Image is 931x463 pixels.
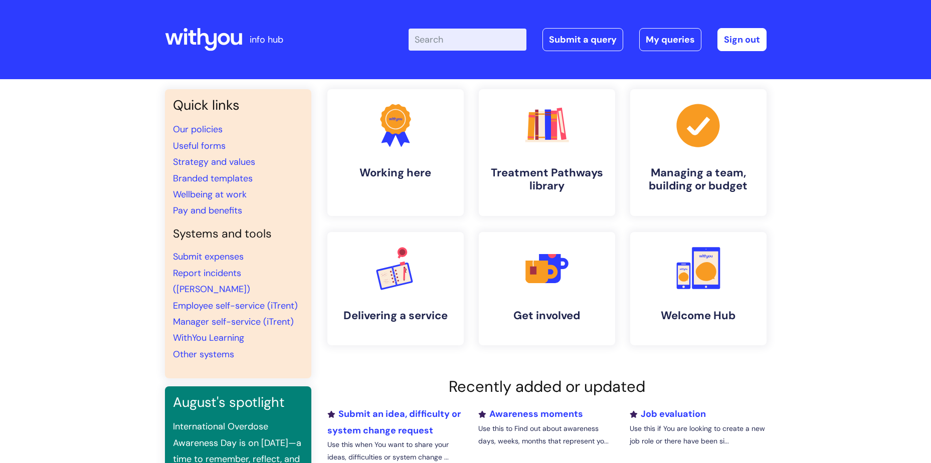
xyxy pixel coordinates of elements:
[173,332,244,344] a: WithYou Learning
[327,232,464,345] a: Delivering a service
[630,422,766,447] p: Use this if You are looking to create a new job role or there have been si...
[173,140,226,152] a: Useful forms
[542,28,623,51] a: Submit a query
[327,408,461,436] a: Submit an idea, difficulty or system change request
[173,204,242,216] a: Pay and benefits
[630,408,706,420] a: Job evaluation
[409,28,767,51] div: | -
[479,89,615,216] a: Treatment Pathways library
[409,29,526,51] input: Search
[173,251,244,263] a: Submit expenses
[487,309,607,322] h4: Get involved
[250,32,283,48] p: info hub
[327,377,767,396] h2: Recently added or updated
[335,309,456,322] h4: Delivering a service
[173,123,223,135] a: Our policies
[327,89,464,216] a: Working here
[638,309,759,322] h4: Welcome Hub
[173,156,255,168] a: Strategy and values
[478,408,583,420] a: Awareness moments
[639,28,701,51] a: My queries
[173,348,234,360] a: Other systems
[173,188,247,200] a: Wellbeing at work
[173,227,303,241] h4: Systems and tools
[638,166,759,193] h4: Managing a team, building or budget
[717,28,767,51] a: Sign out
[173,267,250,295] a: Report incidents ([PERSON_NAME])
[335,166,456,179] h4: Working here
[630,89,767,216] a: Managing a team, building or budget
[173,316,294,328] a: Manager self-service (iTrent)
[173,394,303,410] h3: August's spotlight
[173,172,253,184] a: Branded templates
[173,97,303,113] h3: Quick links
[173,300,298,312] a: Employee self-service (iTrent)
[478,422,615,447] p: Use this to Find out about awareness days, weeks, months that represent yo...
[487,166,607,193] h4: Treatment Pathways library
[479,232,615,345] a: Get involved
[630,232,767,345] a: Welcome Hub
